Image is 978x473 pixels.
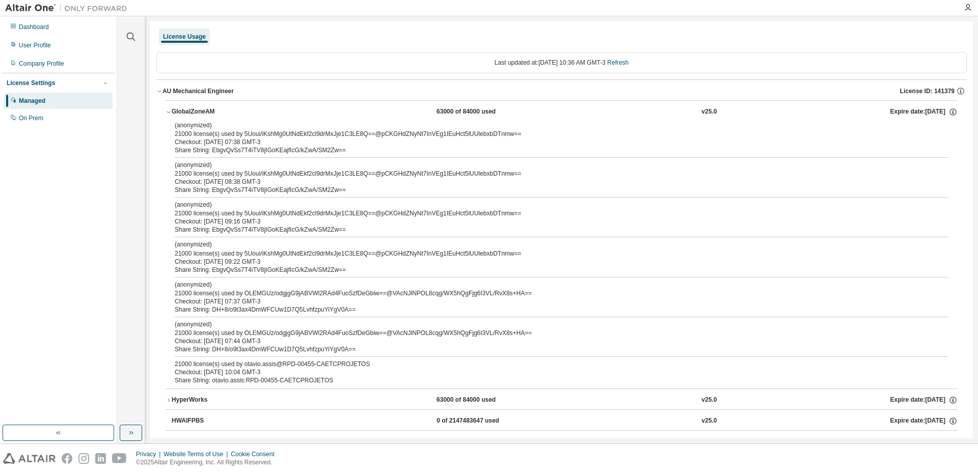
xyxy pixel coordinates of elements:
[95,453,106,464] img: linkedin.svg
[19,41,51,49] div: User Profile
[175,201,924,209] p: (anonymized)
[175,368,924,376] div: Checkout: [DATE] 10:04 GMT-3
[136,450,164,458] div: Privacy
[437,396,528,405] div: 63000 of 84000 used
[166,101,958,123] button: GlobalZoneAM63000 of 84000 usedv25.0Expire date:[DATE]
[175,360,924,368] div: 21000 license(s) used by otavio.assis@RPD-00455-CAETCPROJETOS
[163,33,206,41] div: License Usage
[900,87,955,95] span: License ID: 141379
[172,410,958,432] button: HWAIFPBS0 of 2147483647 usedv25.0Expire date:[DATE]
[175,240,924,257] div: 21000 license(s) used by 5Uoui/iKshMg0UtNdEkf2cl9drMxJje1C3LE8Q==@pCKGHdZNyNt7InVEg1IEuHct5lUUleb...
[175,240,924,249] p: (anonymized)
[175,178,924,186] div: Checkout: [DATE] 08:38 GMT-3
[162,87,234,95] div: AU Mechanical Engineer
[175,320,924,337] div: 21000 license(s) used by OLEMGUz/odgjgG9jABVWl2RAd4FuoSzfDeGbiw==@VAcNJlNPOL8cqg/WX5hQgFjg6I3VL/R...
[175,376,924,384] div: Share String: otavio.assis:RPD-00455-CAETCPROJETOS
[19,60,64,68] div: Company Profile
[890,437,958,447] div: Expire date: [DATE]
[175,186,924,194] div: Share String: EbgvQvSs7T4iTV8jIGoKEajfIcG/kZwA/SM2Zw==
[78,453,89,464] img: instagram.svg
[175,217,924,226] div: Checkout: [DATE] 09:16 GMT-3
[7,79,55,87] div: License Settings
[890,396,958,405] div: Expire date: [DATE]
[890,107,958,117] div: Expire date: [DATE]
[437,107,528,117] div: 63000 of 84000 used
[175,345,924,353] div: Share String: DH+8/o9t3ax4DmWFCUw1D7Q5LvhfzpuYiYgV0A==
[19,97,45,105] div: Managed
[112,453,127,464] img: youtube.svg
[175,161,924,170] p: (anonymized)
[19,23,49,31] div: Dashboard
[164,450,231,458] div: Website Terms of Use
[175,121,924,138] div: 21000 license(s) used by 5Uoui/iKshMg0UtNdEkf2cl9drMxJje1C3LE8Q==@pCKGHdZNyNt7InVEg1IEuHct5lUUleb...
[175,258,924,266] div: Checkout: [DATE] 09:22 GMT-3
[175,281,924,289] p: (anonymized)
[175,266,924,274] div: Share String: EbgvQvSs7T4iTV8jIGoKEajfIcG/kZwA/SM2Zw==
[175,305,924,314] div: Share String: DH+8/o9t3ax4DmWFCUw1D7Q5LvhfzpuYiYgV0A==
[175,226,924,234] div: Share String: EbgvQvSs7T4iTV8jIGoKEajfIcG/kZwA/SM2Zw==
[172,416,263,426] div: HWAIFPBS
[175,121,924,130] p: (anonymized)
[3,453,56,464] img: altair_logo.svg
[701,416,717,426] div: v25.0
[172,396,263,405] div: HyperWorks
[172,107,263,117] div: GlobalZoneAM
[166,389,958,411] button: HyperWorks63000 of 84000 usedv25.0Expire date:[DATE]
[437,416,528,426] div: 0 of 2147483647 used
[172,431,958,453] button: HWAMDCPrivateAuthoring0 of 2147483647 usedv25.0Expire date:[DATE]
[701,396,717,405] div: v25.0
[175,297,924,305] div: Checkout: [DATE] 07:37 GMT-3
[175,320,924,329] p: (anonymized)
[172,437,263,447] div: HWAMDCPrivateAuthoring
[175,337,924,345] div: Checkout: [DATE] 07:44 GMT-3
[175,281,924,297] div: 21000 license(s) used by OLEMGUz/odgjgG9jABVWl2RAd4FuoSzfDeGbiw==@VAcNJlNPOL8cqg/WX5hQgFjg6I3VL/R...
[175,161,924,178] div: 21000 license(s) used by 5Uoui/iKshMg0UtNdEkf2cl9drMxJje1C3LE8Q==@pCKGHdZNyNt7InVEg1IEuHct5lUUleb...
[5,3,132,13] img: Altair One
[437,437,528,447] div: 0 of 2147483647 used
[156,80,967,102] button: AU Mechanical EngineerLicense ID: 141379
[701,437,717,447] div: v25.0
[607,59,629,66] a: Refresh
[701,107,717,117] div: v25.0
[175,201,924,217] div: 21000 license(s) used by 5Uoui/iKshMg0UtNdEkf2cl9drMxJje1C3LE8Q==@pCKGHdZNyNt7InVEg1IEuHct5lUUleb...
[156,52,967,73] div: Last updated at: [DATE] 10:36 AM GMT-3
[890,416,958,426] div: Expire date: [DATE]
[175,146,924,154] div: Share String: EbgvQvSs7T4iTV8jIGoKEajfIcG/kZwA/SM2Zw==
[231,450,280,458] div: Cookie Consent
[136,458,281,467] p: © 2025 Altair Engineering, Inc. All Rights Reserved.
[62,453,72,464] img: facebook.svg
[175,138,924,146] div: Checkout: [DATE] 07:38 GMT-3
[19,114,43,122] div: On Prem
